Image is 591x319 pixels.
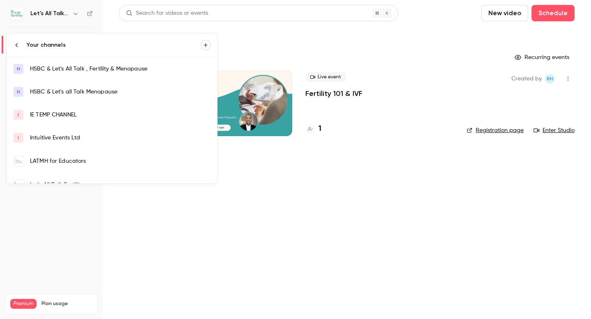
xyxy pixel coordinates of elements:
[18,111,19,118] span: I
[17,88,20,96] span: H
[14,156,24,166] img: LATMH for Educators
[30,111,211,119] div: IE TEMP CHANNEL
[17,65,20,73] span: H
[30,157,211,165] div: LATMH for Educators
[14,180,24,190] img: Let's All Talk Fertility
[30,134,211,142] div: Intuitive Events Ltd
[27,41,201,49] div: Your channels
[30,181,211,189] div: Let's All Talk Fertility
[30,65,211,73] div: HSBC & Let's All Talk , Fertility & Menopause
[30,88,211,96] div: HSBC & Let's all Talk Menopause
[18,134,19,141] span: I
